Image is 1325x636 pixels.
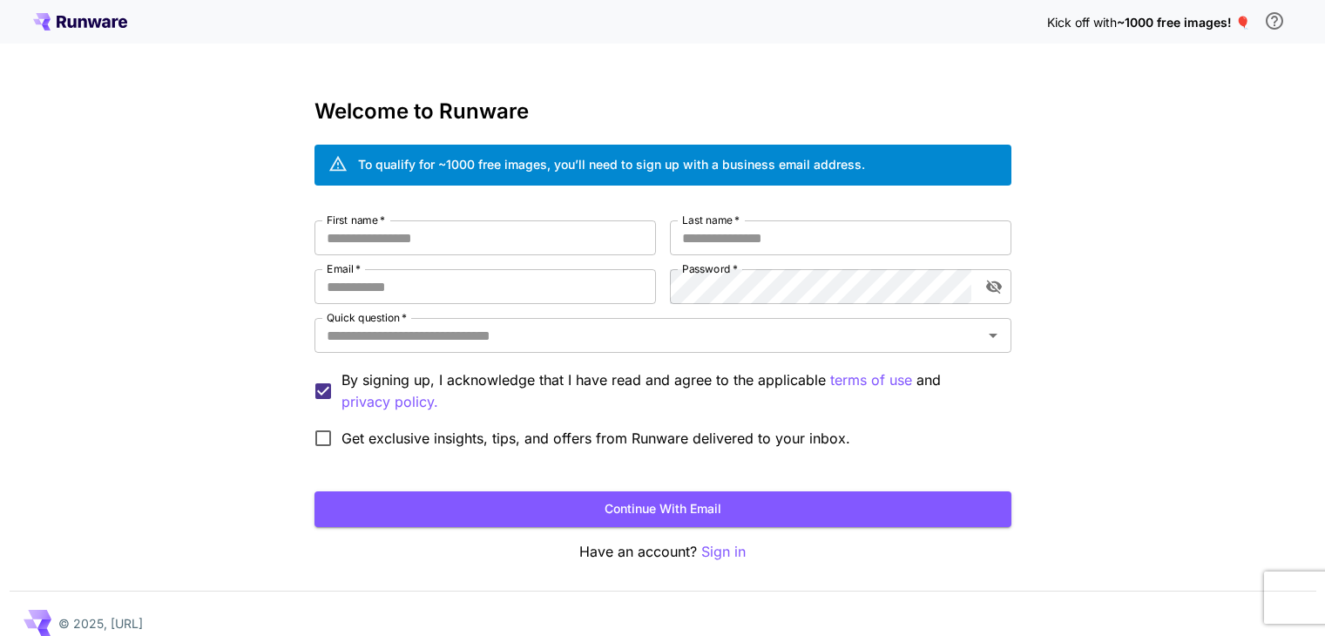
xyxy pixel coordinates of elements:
[978,271,1010,302] button: toggle password visibility
[358,155,865,173] div: To qualify for ~1000 free images, you’ll need to sign up with a business email address.
[314,541,1011,563] p: Have an account?
[1117,15,1250,30] span: ~1000 free images! 🎈
[327,261,361,276] label: Email
[314,491,1011,527] button: Continue with email
[341,391,438,413] p: privacy policy.
[682,261,738,276] label: Password
[341,428,850,449] span: Get exclusive insights, tips, and offers from Runware delivered to your inbox.
[341,369,997,413] p: By signing up, I acknowledge that I have read and agree to the applicable and
[341,391,438,413] button: By signing up, I acknowledge that I have read and agree to the applicable terms of use and
[327,310,407,325] label: Quick question
[327,213,385,227] label: First name
[682,213,740,227] label: Last name
[1047,15,1117,30] span: Kick off with
[1257,3,1292,38] button: In order to qualify for free credit, you need to sign up with a business email address and click ...
[830,369,912,391] p: terms of use
[830,369,912,391] button: By signing up, I acknowledge that I have read and agree to the applicable and privacy policy.
[701,541,746,563] button: Sign in
[314,99,1011,124] h3: Welcome to Runware
[981,323,1005,348] button: Open
[58,614,143,633] p: © 2025, [URL]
